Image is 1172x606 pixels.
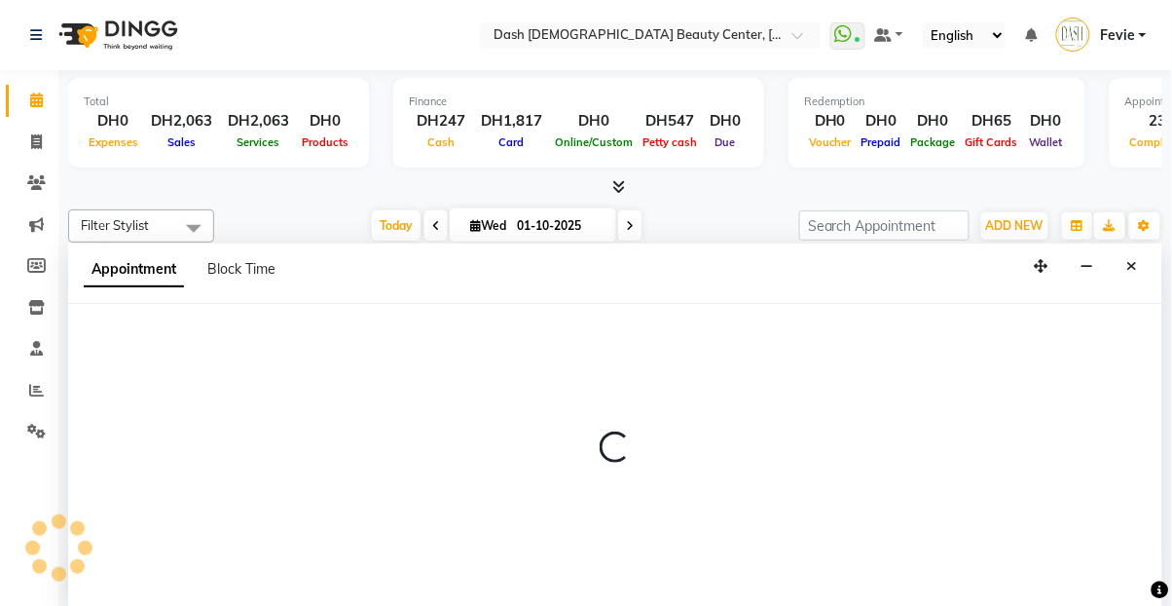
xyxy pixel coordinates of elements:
span: Card [494,135,530,149]
span: Cash [422,135,459,149]
input: 2025-10-01 [511,211,608,241]
div: DH547 [638,110,702,133]
button: ADD NEW [981,212,1048,240]
span: Wed [465,218,511,233]
span: Petty cash [638,135,702,149]
div: DH2,063 [143,110,220,133]
div: DH0 [702,110,749,133]
span: Today [372,210,421,241]
span: Package [906,135,961,149]
input: Search Appointment [799,210,970,241]
img: Fevie [1056,18,1090,52]
div: DH0 [550,110,638,133]
span: Wallet [1025,135,1068,149]
span: Sales [163,135,201,149]
span: Voucher [804,135,857,149]
button: Close [1118,251,1147,282]
span: ADD NEW [986,218,1044,233]
img: logo [50,8,183,62]
div: Finance [409,94,749,110]
div: Redemption [804,94,1070,110]
span: Filter Stylist [81,217,149,233]
span: Services [233,135,285,149]
div: Total [84,94,353,110]
div: DH2,063 [220,110,297,133]
div: DH0 [804,110,857,133]
span: Products [297,135,353,149]
span: Block Time [207,260,275,278]
span: Gift Cards [961,135,1023,149]
div: DH65 [961,110,1023,133]
span: Prepaid [857,135,906,149]
div: DH1,817 [473,110,550,133]
span: Appointment [84,252,184,287]
span: Expenses [84,135,143,149]
span: Online/Custom [550,135,638,149]
div: DH247 [409,110,473,133]
div: DH0 [857,110,906,133]
div: DH0 [906,110,961,133]
span: Fevie [1100,25,1135,46]
span: Due [711,135,741,149]
div: DH0 [297,110,353,133]
div: DH0 [1023,110,1070,133]
div: DH0 [84,110,143,133]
